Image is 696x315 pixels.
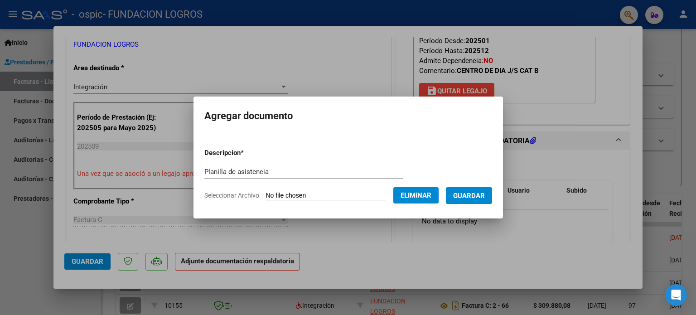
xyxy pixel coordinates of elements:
div: Open Intercom Messenger [665,284,687,306]
span: Seleccionar Archivo [204,192,259,199]
span: Guardar [453,192,485,200]
span: Eliminar [401,191,431,199]
h2: Agregar documento [204,107,492,125]
button: Eliminar [393,187,439,204]
button: Guardar [446,187,492,204]
p: Descripcion [204,148,291,158]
